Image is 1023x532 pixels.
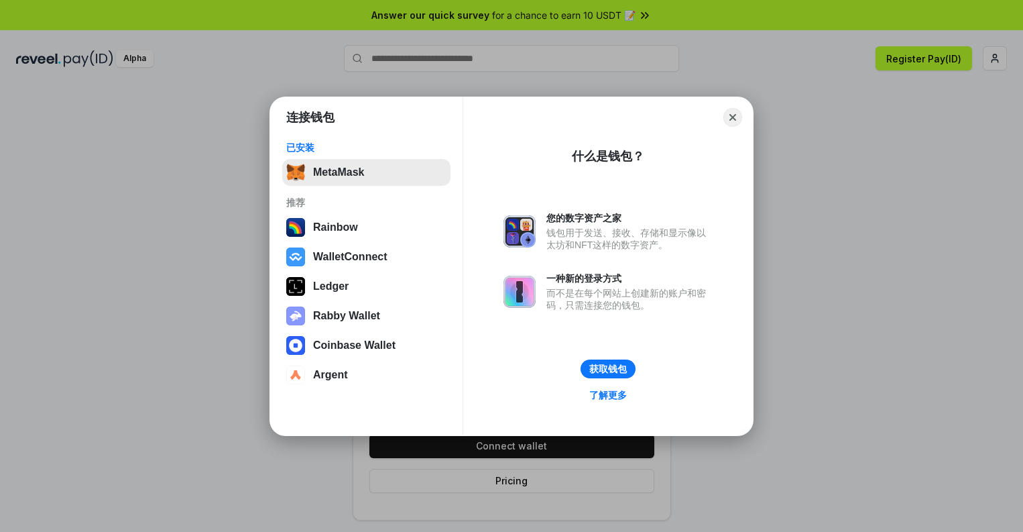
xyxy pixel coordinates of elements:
div: 了解更多 [589,389,627,401]
div: WalletConnect [313,251,387,263]
button: Rabby Wallet [282,303,450,329]
div: 已安装 [286,142,446,154]
button: Rainbow [282,214,450,241]
img: svg+xml,%3Csvg%20width%3D%22120%22%20height%3D%22120%22%20viewBox%3D%220%200%20120%20120%22%20fil... [286,218,305,237]
div: 您的数字资产之家 [546,212,713,224]
button: 获取钱包 [581,360,636,378]
button: Ledger [282,273,450,300]
div: 一种新的登录方式 [546,272,713,284]
div: Rabby Wallet [313,310,380,322]
div: Ledger [313,280,349,292]
button: Close [723,108,742,127]
img: svg+xml,%3Csvg%20xmlns%3D%22http%3A%2F%2Fwww.w3.org%2F2000%2Fsvg%22%20width%3D%2228%22%20height%3... [286,277,305,296]
img: svg+xml,%3Csvg%20width%3D%2228%22%20height%3D%2228%22%20viewBox%3D%220%200%2028%2028%22%20fill%3D... [286,248,305,266]
button: Argent [282,362,450,388]
div: MetaMask [313,166,364,178]
button: MetaMask [282,159,450,186]
button: WalletConnect [282,244,450,270]
div: Rainbow [313,221,358,233]
img: svg+xml,%3Csvg%20width%3D%2228%22%20height%3D%2228%22%20viewBox%3D%220%200%2028%2028%22%20fill%3D... [286,366,305,384]
a: 了解更多 [581,386,635,404]
h1: 连接钱包 [286,109,335,125]
div: Coinbase Wallet [313,339,396,352]
img: svg+xml,%3Csvg%20fill%3D%22none%22%20height%3D%2233%22%20viewBox%3D%220%200%2035%2033%22%20width%... [286,163,305,182]
img: svg+xml,%3Csvg%20width%3D%2228%22%20height%3D%2228%22%20viewBox%3D%220%200%2028%2028%22%20fill%3D... [286,336,305,355]
div: Argent [313,369,348,381]
div: 而不是在每个网站上创建新的账户和密码，只需连接您的钱包。 [546,287,713,311]
div: 钱包用于发送、接收、存储和显示像以太坊和NFT这样的数字资产。 [546,227,713,251]
img: svg+xml,%3Csvg%20xmlns%3D%22http%3A%2F%2Fwww.w3.org%2F2000%2Fsvg%22%20fill%3D%22none%22%20viewBox... [503,276,536,308]
button: Coinbase Wallet [282,332,450,359]
img: svg+xml,%3Csvg%20xmlns%3D%22http%3A%2F%2Fwww.w3.org%2F2000%2Fsvg%22%20fill%3D%22none%22%20viewBox... [503,215,536,248]
div: 获取钱包 [589,363,627,375]
img: svg+xml,%3Csvg%20xmlns%3D%22http%3A%2F%2Fwww.w3.org%2F2000%2Fsvg%22%20fill%3D%22none%22%20viewBox... [286,307,305,325]
div: 推荐 [286,197,446,209]
div: 什么是钱包？ [572,148,644,164]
